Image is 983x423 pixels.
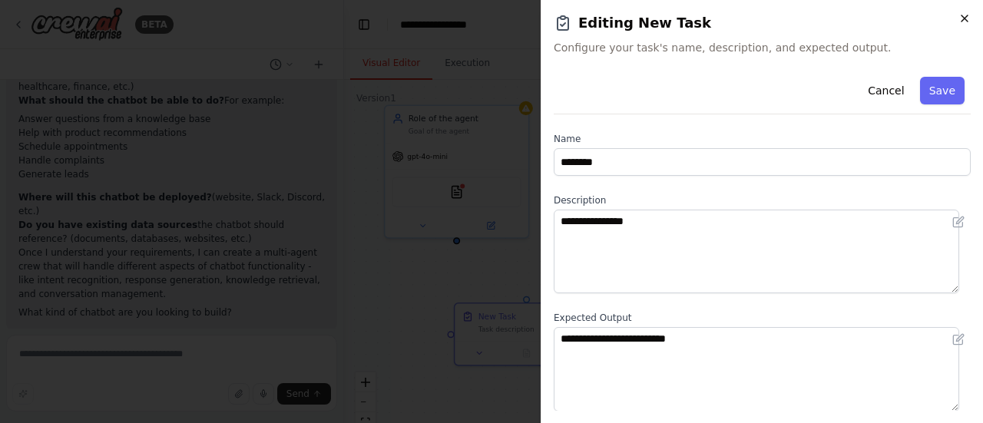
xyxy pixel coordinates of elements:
button: Cancel [859,77,913,104]
span: Configure your task's name, description, and expected output. [554,40,971,55]
label: Name [554,133,971,145]
h2: Editing New Task [554,12,971,34]
button: Open in editor [949,330,968,349]
button: Open in editor [949,213,968,231]
label: Description [554,194,971,207]
button: Save [920,77,965,104]
label: Expected Output [554,312,971,324]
